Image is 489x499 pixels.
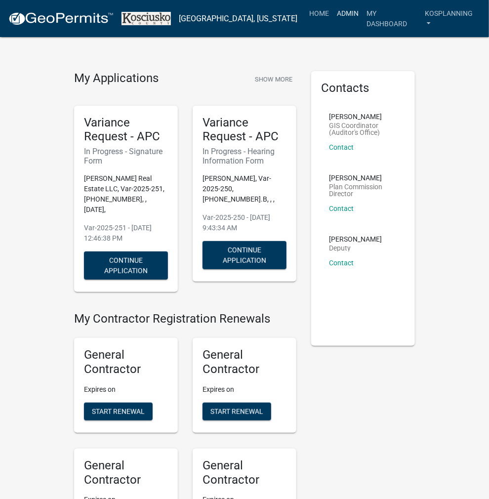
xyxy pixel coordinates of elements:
a: Home [305,4,333,23]
a: kosplanning [421,4,481,33]
p: Var-2025-250 - [DATE] 9:43:34 AM [203,212,286,233]
a: My Dashboard [363,4,421,33]
p: GIS Coordinator (Auditor's Office) [329,122,397,136]
p: [PERSON_NAME] Real Estate LLC, Var-2025-251, [PHONE_NUMBER], , [DATE], [84,173,168,215]
h5: Variance Request - APC [203,116,286,144]
h5: General Contractor [84,458,168,487]
a: Admin [333,4,363,23]
p: [PERSON_NAME], Var-2025-250, [PHONE_NUMBER].B, , , [203,173,286,205]
p: Plan Commission Director [329,183,397,197]
button: Start Renewal [84,403,153,420]
p: Expires on [84,384,168,395]
a: [GEOGRAPHIC_DATA], [US_STATE] [179,10,297,27]
h4: My Applications [74,71,159,86]
button: Continue Application [84,251,168,280]
h4: My Contractor Registration Renewals [74,312,296,326]
h5: Contacts [321,81,405,95]
h5: General Contractor [203,348,286,376]
h6: In Progress - Signature Form [84,147,168,166]
h5: Variance Request - APC [84,116,168,144]
button: Show More [251,71,296,87]
p: Expires on [203,384,286,395]
span: Start Renewal [92,407,145,415]
button: Start Renewal [203,403,271,420]
h6: In Progress - Hearing Information Form [203,147,286,166]
p: [PERSON_NAME] [329,174,397,181]
a: Contact [329,143,354,151]
a: Contact [329,205,354,212]
p: Deputy [329,245,382,251]
h5: General Contractor [84,348,168,376]
p: [PERSON_NAME] [329,113,397,120]
img: Kosciusko County, Indiana [122,12,171,25]
button: Continue Application [203,241,286,269]
p: Var-2025-251 - [DATE] 12:46:38 PM [84,223,168,244]
span: Start Renewal [210,407,263,415]
a: Contact [329,259,354,267]
p: [PERSON_NAME] [329,236,382,243]
h5: General Contractor [203,458,286,487]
